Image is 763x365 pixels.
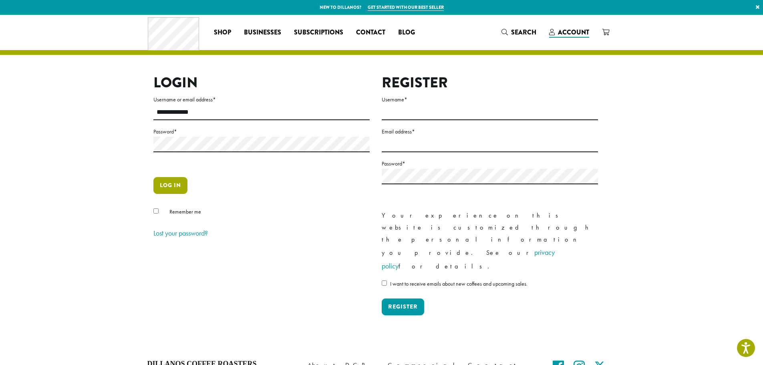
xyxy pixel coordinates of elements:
[153,177,187,194] button: Log in
[382,159,598,169] label: Password
[169,208,201,215] span: Remember me
[382,74,598,91] h2: Register
[495,26,543,39] a: Search
[207,26,238,39] a: Shop
[153,95,370,105] label: Username or email address
[214,28,231,38] span: Shop
[153,228,208,238] a: Lost your password?
[382,210,598,273] p: Your experience on this website is customized through the personal information you provide. See o...
[398,28,415,38] span: Blog
[382,280,387,286] input: I want to receive emails about new coffees and upcoming sales.
[368,4,444,11] a: Get started with our best seller
[244,28,281,38] span: Businesses
[356,28,385,38] span: Contact
[294,28,343,38] span: Subscriptions
[511,28,536,37] span: Search
[153,74,370,91] h2: Login
[558,28,589,37] span: Account
[382,298,424,315] button: Register
[153,127,370,137] label: Password
[390,280,527,287] span: I want to receive emails about new coffees and upcoming sales.
[382,248,555,270] a: privacy policy
[382,95,598,105] label: Username
[382,127,598,137] label: Email address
